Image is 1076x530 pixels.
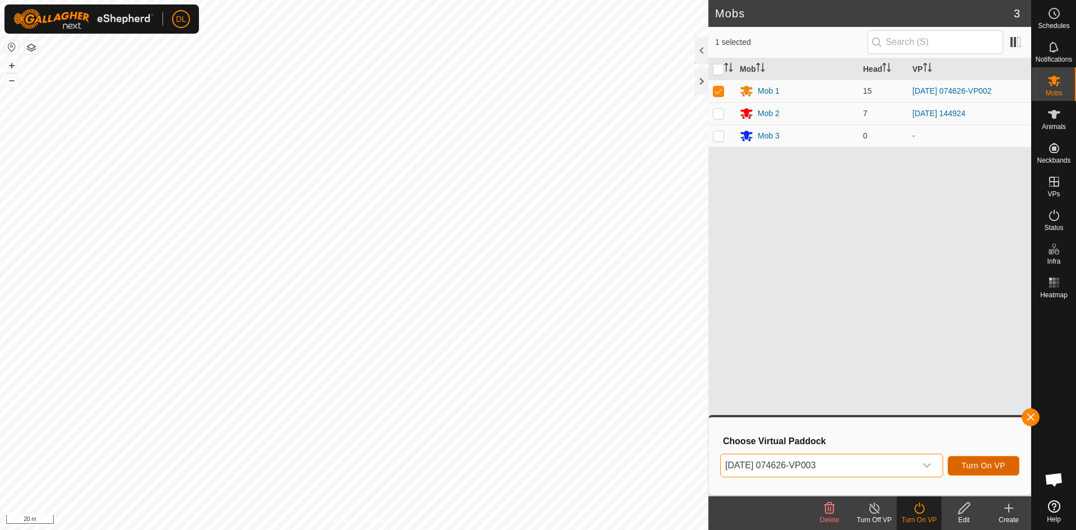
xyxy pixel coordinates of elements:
span: Help [1047,516,1061,523]
span: 1 selected [715,36,868,48]
span: 2025-06-03 074626-VP003 [721,454,916,477]
span: VPs [1047,191,1060,197]
button: Turn On VP [948,456,1019,476]
a: [DATE] 074626-VP002 [912,86,991,95]
span: 15 [863,86,872,95]
span: Infra [1047,258,1060,265]
span: Delete [820,516,840,524]
button: + [5,59,18,72]
h3: Choose Virtual Paddock [723,436,1019,446]
span: Status [1044,224,1063,231]
div: Mob 1 [758,85,780,97]
a: Contact Us [365,515,398,526]
a: Help [1032,496,1076,527]
div: Edit [941,515,986,525]
span: Mobs [1046,90,1062,96]
th: Head [859,58,908,80]
span: Neckbands [1037,157,1070,164]
th: Mob [735,58,859,80]
span: Heatmap [1040,292,1068,298]
p-sorticon: Activate to sort [756,64,765,73]
span: Notifications [1036,56,1072,63]
a: Privacy Policy [310,515,352,526]
th: VP [908,58,1031,80]
p-sorticon: Activate to sort [882,64,891,73]
div: Turn On VP [897,515,941,525]
span: 7 [863,109,868,118]
button: Reset Map [5,40,18,54]
div: Turn Off VP [852,515,897,525]
a: [DATE] 144924 [912,109,966,118]
div: Create [986,515,1031,525]
button: Map Layers [25,41,38,54]
span: Animals [1042,123,1066,130]
span: Turn On VP [962,461,1005,470]
button: – [5,73,18,87]
span: 3 [1014,5,1020,22]
span: 0 [863,131,868,140]
div: Mob 2 [758,108,780,119]
div: dropdown trigger [916,454,938,477]
div: Mob 3 [758,130,780,142]
span: DL [176,13,186,25]
span: Schedules [1038,22,1069,29]
p-sorticon: Activate to sort [923,64,932,73]
input: Search (S) [868,30,1003,54]
div: Open chat [1037,463,1071,496]
img: Gallagher Logo [13,9,154,29]
p-sorticon: Activate to sort [724,64,733,73]
td: - [908,125,1031,147]
h2: Mobs [715,7,1014,20]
